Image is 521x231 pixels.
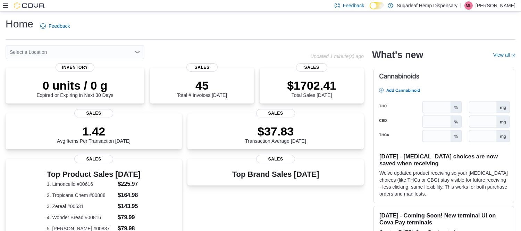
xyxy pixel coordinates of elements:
[245,124,306,138] p: $37.83
[47,203,115,210] dt: 3. Zereal #00531
[74,109,113,117] span: Sales
[47,214,115,221] dt: 4. Wonder Bread #00816
[511,53,515,58] svg: External link
[74,155,113,163] span: Sales
[37,79,114,92] p: 0 units / 0 g
[37,19,73,33] a: Feedback
[476,1,515,10] p: [PERSON_NAME]
[186,63,218,72] span: Sales
[379,170,508,197] p: We've updated product receiving so your [MEDICAL_DATA] choices (like THCa or CBG) stay visible fo...
[56,63,94,72] span: Inventory
[118,191,141,199] dd: $164.98
[14,2,45,9] img: Cova
[397,1,457,10] p: Sugarleaf Hemp Dispensary
[47,181,115,188] dt: 1. Limoncello #00616
[49,23,70,30] span: Feedback
[256,109,295,117] span: Sales
[37,79,114,98] div: Expired or Expiring in Next 30 Days
[177,79,227,92] p: 45
[466,1,472,10] span: ML
[245,124,306,144] div: Transaction Average [DATE]
[57,124,131,144] div: Avg Items Per Transaction [DATE]
[6,17,33,31] h1: Home
[47,170,141,179] h3: Top Product Sales [DATE]
[57,124,131,138] p: 1.42
[118,202,141,211] dd: $143.95
[310,53,364,59] p: Updated 1 minute(s) ago
[464,1,473,10] div: Mollie Leeds
[177,79,227,98] div: Total # Invoices [DATE]
[287,79,336,92] p: $1702.41
[493,52,515,58] a: View allExternal link
[379,212,508,226] h3: [DATE] - Coming Soon! New terminal UI on Cova Pay terminals
[343,2,364,9] span: Feedback
[287,79,336,98] div: Total Sales [DATE]
[460,1,462,10] p: |
[370,2,384,9] input: Dark Mode
[296,63,327,72] span: Sales
[135,49,140,55] button: Open list of options
[47,192,115,199] dt: 2. Tropicana Chem #00888
[256,155,295,163] span: Sales
[118,180,141,188] dd: $225.97
[118,213,141,222] dd: $79.99
[232,170,319,179] h3: Top Brand Sales [DATE]
[372,49,423,60] h2: What's new
[379,153,508,167] h3: [DATE] - [MEDICAL_DATA] choices are now saved when receiving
